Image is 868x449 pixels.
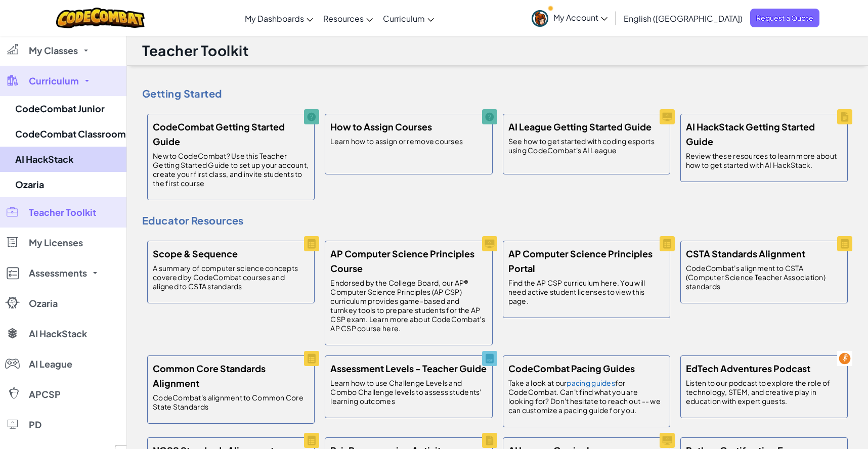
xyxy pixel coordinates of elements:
p: Learn how to use Challenge Levels and Combo Challenge levels to assess students' learning outcomes [330,378,487,406]
a: How to Assign Courses Learn how to assign or remove courses [320,109,497,179]
span: Ozaria [29,299,58,308]
h5: How to Assign Courses [330,119,432,134]
span: My Licenses [29,238,83,247]
h5: Common Core Standards Alignment [153,361,309,390]
p: CodeCombat's alignment to Common Core State Standards [153,393,309,411]
a: Resources [318,5,378,32]
p: Take a look at our for CodeCombat. Can't find what you are looking for? Don't hesitate to reach o... [508,378,665,415]
p: CodeCombat's alignment to CSTA (Computer Science Teacher Association) standards [686,263,842,291]
span: Assessments [29,268,87,278]
a: AP Computer Science Principles Course Endorsed by the College Board, our AP® Computer Science Pri... [320,236,497,350]
p: See how to get started with coding esports using CodeCombat's AI League [508,137,665,155]
h5: CodeCombat Pacing Guides [508,361,635,376]
p: Listen to our podcast to explore the role of technology, STEM, and creative play in education wit... [686,378,842,406]
span: English ([GEOGRAPHIC_DATA]) [624,13,743,24]
h5: AI League Getting Started Guide [508,119,652,134]
a: Common Core Standards Alignment CodeCombat's alignment to Common Core State Standards [142,350,320,429]
h4: Educator Resources [142,213,853,228]
a: My Dashboards [240,5,318,32]
a: CodeCombat Getting Started Guide New to CodeCombat? Use this Teacher Getting Started Guide to set... [142,109,320,205]
h5: AP Computer Science Principles Portal [508,246,665,276]
a: English ([GEOGRAPHIC_DATA]) [619,5,748,32]
h5: CSTA Standards Alignment [686,246,805,261]
span: Teacher Toolkit [29,208,96,217]
span: Curriculum [383,13,425,24]
h5: AI HackStack Getting Started Guide [686,119,842,149]
h5: Assessment Levels - Teacher Guide [330,361,487,376]
a: pacing guides [567,378,615,387]
p: Endorsed by the College Board, our AP® Computer Science Principles (AP CSP) curriculum provides g... [330,278,487,333]
h5: Scope & Sequence [153,246,238,261]
span: AI League [29,360,72,369]
h5: EdTech Adventures Podcast [686,361,810,376]
a: AP Computer Science Principles Portal Find the AP CSP curriculum here. You will need active stude... [498,236,675,323]
a: Curriculum [378,5,439,32]
a: EdTech Adventures Podcast Listen to our podcast to explore the role of technology, STEM, and crea... [675,350,853,423]
span: My Account [553,12,607,23]
span: Resources [323,13,364,24]
span: My Dashboards [245,13,304,24]
a: CSTA Standards Alignment CodeCombat's alignment to CSTA (Computer Science Teacher Association) st... [675,236,853,308]
a: Assessment Levels - Teacher Guide Learn how to use Challenge Levels and Combo Challenge levels to... [320,350,497,423]
p: Review these resources to learn more about how to get started with AI HackStack. [686,151,842,169]
span: Curriculum [29,76,79,85]
h4: Getting Started [142,86,853,101]
img: avatar [532,10,548,27]
img: CodeCombat logo [56,8,145,28]
a: AI League Getting Started Guide See how to get started with coding esports using CodeCombat's AI ... [498,109,675,179]
h5: CodeCombat Getting Started Guide [153,119,309,149]
h1: Teacher Toolkit [142,41,249,60]
a: Scope & Sequence A summary of computer science concepts covered by CodeCombat courses and aligned... [142,236,320,308]
a: AI HackStack Getting Started Guide Review these resources to learn more about how to get started ... [675,109,853,187]
p: A summary of computer science concepts covered by CodeCombat courses and aligned to CSTA standards [153,263,309,291]
a: Request a Quote [750,9,819,27]
span: AI HackStack [29,329,87,338]
a: CodeCombat Pacing Guides Take a look at ourpacing guidesfor CodeCombat. Can't find what you are l... [498,350,675,432]
a: My Account [527,2,613,34]
h5: AP Computer Science Principles Course [330,246,487,276]
p: New to CodeCombat? Use this Teacher Getting Started Guide to set up your account, create your fir... [153,151,309,188]
p: Learn how to assign or remove courses [330,137,463,146]
p: Find the AP CSP curriculum here. You will need active student licenses to view this page. [508,278,665,305]
span: My Classes [29,46,78,55]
